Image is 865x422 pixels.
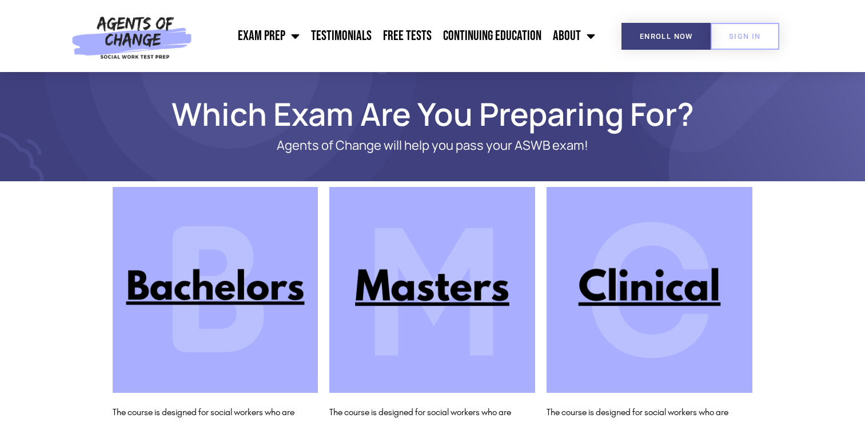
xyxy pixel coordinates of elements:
[232,22,305,50] a: Exam Prep
[198,22,601,50] nav: Menu
[729,33,761,40] span: SIGN IN
[437,22,547,50] a: Continuing Education
[305,22,377,50] a: Testimonials
[621,23,711,50] a: Enroll Now
[107,101,759,127] h1: Which Exam Are You Preparing For?
[711,23,779,50] a: SIGN IN
[547,22,601,50] a: About
[377,22,437,50] a: Free Tests
[640,33,693,40] span: Enroll Now
[153,138,713,153] p: Agents of Change will help you pass your ASWB exam!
